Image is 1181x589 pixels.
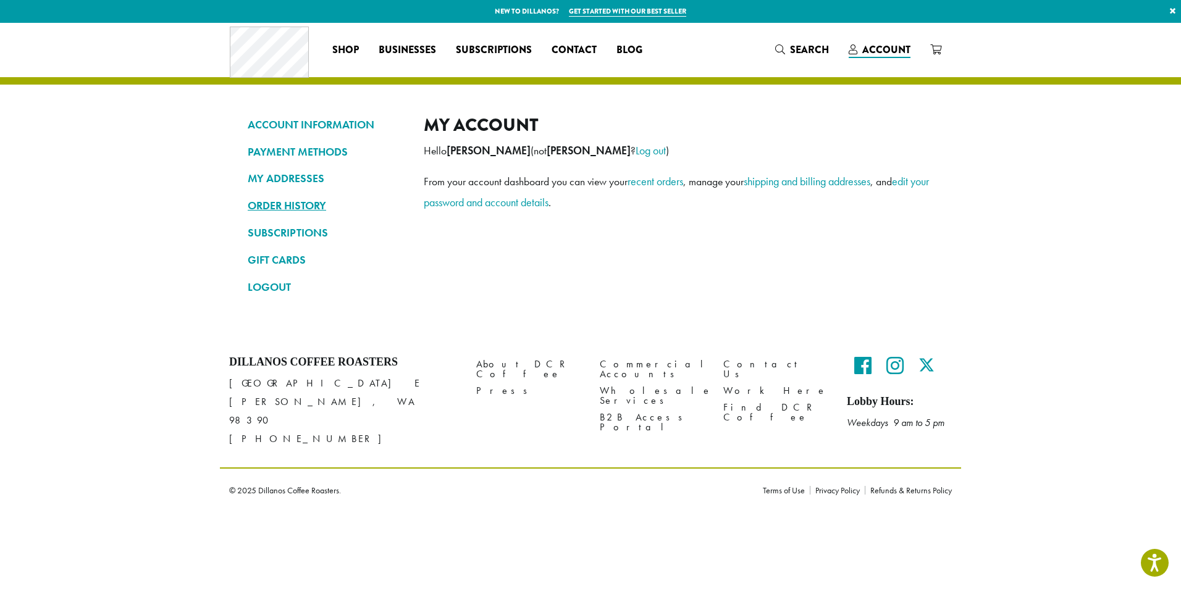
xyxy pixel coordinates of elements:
span: Search [790,43,829,57]
a: Terms of Use [763,486,810,495]
p: [GEOGRAPHIC_DATA] E [PERSON_NAME], WA 98390 [PHONE_NUMBER] [229,374,458,448]
a: Log out [636,143,666,157]
a: Shop [322,40,369,60]
h2: My account [424,114,933,136]
a: B2B Access Portal [600,409,705,436]
a: ORDER HISTORY [248,195,405,216]
p: © 2025 Dillanos Coffee Roasters. [229,486,744,495]
em: Weekdays 9 am to 5 pm [847,416,944,429]
a: Press [476,383,581,399]
span: Account [862,43,910,57]
a: Refunds & Returns Policy [865,486,952,495]
strong: [PERSON_NAME] [447,144,531,157]
a: LOGOUT [248,277,405,298]
a: MY ADDRESSES [248,168,405,189]
a: Search [765,40,839,60]
h5: Lobby Hours: [847,395,952,409]
a: Privacy Policy [810,486,865,495]
span: Blog [616,43,642,58]
a: ACCOUNT INFORMATION [248,114,405,135]
a: PAYMENT METHODS [248,141,405,162]
p: From your account dashboard you can view your , manage your , and . [424,171,933,213]
a: Commercial Accounts [600,356,705,382]
strong: [PERSON_NAME] [547,144,631,157]
h4: Dillanos Coffee Roasters [229,356,458,369]
span: Businesses [379,43,436,58]
a: About DCR Coffee [476,356,581,382]
a: SUBSCRIPTIONS [248,222,405,243]
span: Shop [332,43,359,58]
a: Find DCR Coffee [723,399,828,426]
span: Contact [552,43,597,58]
a: Work Here [723,383,828,399]
a: GIFT CARDS [248,249,405,270]
a: recent orders [628,174,683,188]
a: Wholesale Services [600,383,705,409]
span: Subscriptions [456,43,532,58]
a: Contact Us [723,356,828,382]
p: Hello (not ? ) [424,140,933,161]
nav: Account pages [248,114,405,307]
a: Get started with our best seller [569,6,686,17]
a: shipping and billing addresses [744,174,870,188]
